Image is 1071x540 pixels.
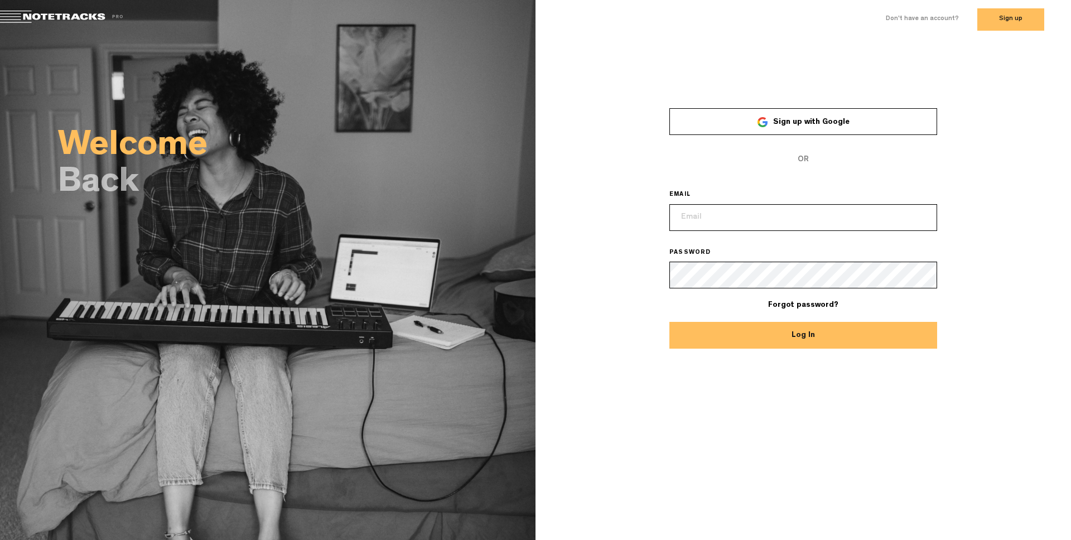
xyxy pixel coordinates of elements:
[669,322,937,349] button: Log In
[669,146,937,173] span: OR
[669,191,706,200] label: EMAIL
[773,118,850,126] span: Sign up with Google
[886,15,959,24] label: Don't have an account?
[669,204,937,231] input: Email
[58,168,535,200] h2: Back
[58,132,535,163] h2: Welcome
[768,301,838,309] a: Forgot password?
[977,8,1044,31] button: Sign up
[669,249,727,258] label: PASSWORD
